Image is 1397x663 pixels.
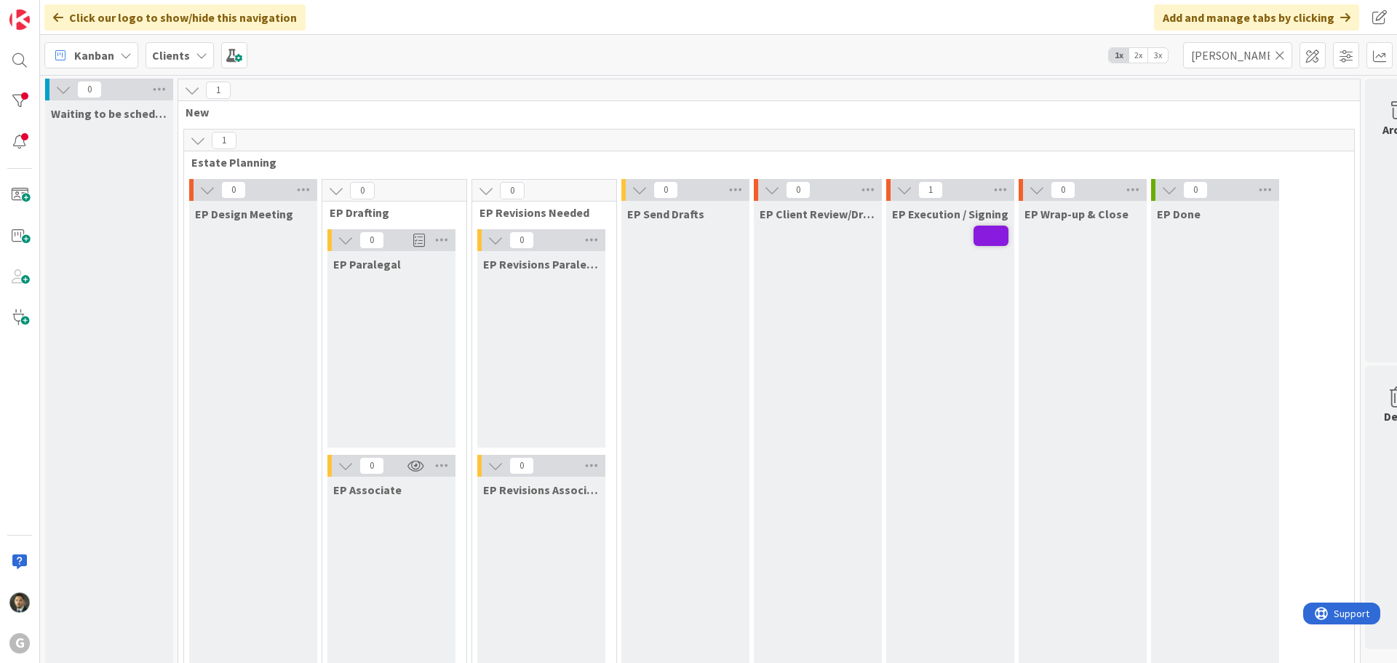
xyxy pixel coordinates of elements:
span: 0 [500,182,525,199]
span: 0 [359,457,384,475]
span: 2x [1129,48,1148,63]
span: 0 [350,182,375,199]
span: 0 [77,81,102,98]
div: G [9,633,30,654]
span: 0 [509,231,534,249]
div: Click our logo to show/hide this navigation [44,4,306,31]
span: New [186,105,1342,119]
input: Quick Filter... [1183,42,1292,68]
span: EP Paralegal [333,257,401,271]
span: EP Revisions Associate [483,483,600,497]
img: CG [9,592,30,613]
span: EP Client Review/Draft Review Meeting [760,207,876,221]
span: 0 [359,231,384,249]
span: EP Send Drafts [627,207,704,221]
span: 1x [1109,48,1129,63]
span: Kanban [74,47,114,64]
span: 1 [212,132,236,149]
span: EP Execution / Signing [892,207,1008,221]
span: 0 [1183,181,1208,199]
span: 0 [1051,181,1075,199]
span: EP Wrap-up & Close [1024,207,1129,221]
span: Estate Planning [191,155,1336,170]
span: EP Done [1157,207,1201,221]
span: Waiting to be scheduled [51,106,167,121]
span: 0 [221,181,246,199]
span: Support [31,2,66,20]
span: 0 [653,181,678,199]
span: EP Drafting [330,205,448,220]
span: EP Design Meeting [195,207,293,221]
span: 1 [918,181,943,199]
span: EP Associate [333,483,402,497]
span: EP Revisions Needed [479,205,598,220]
div: Add and manage tabs by clicking [1154,4,1359,31]
span: EP Revisions Paralegal [483,257,600,271]
b: Clients [152,48,190,63]
span: 3x [1148,48,1168,63]
img: Visit kanbanzone.com [9,9,30,30]
span: 1 [206,82,231,99]
span: 0 [509,457,534,475]
span: 0 [786,181,811,199]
